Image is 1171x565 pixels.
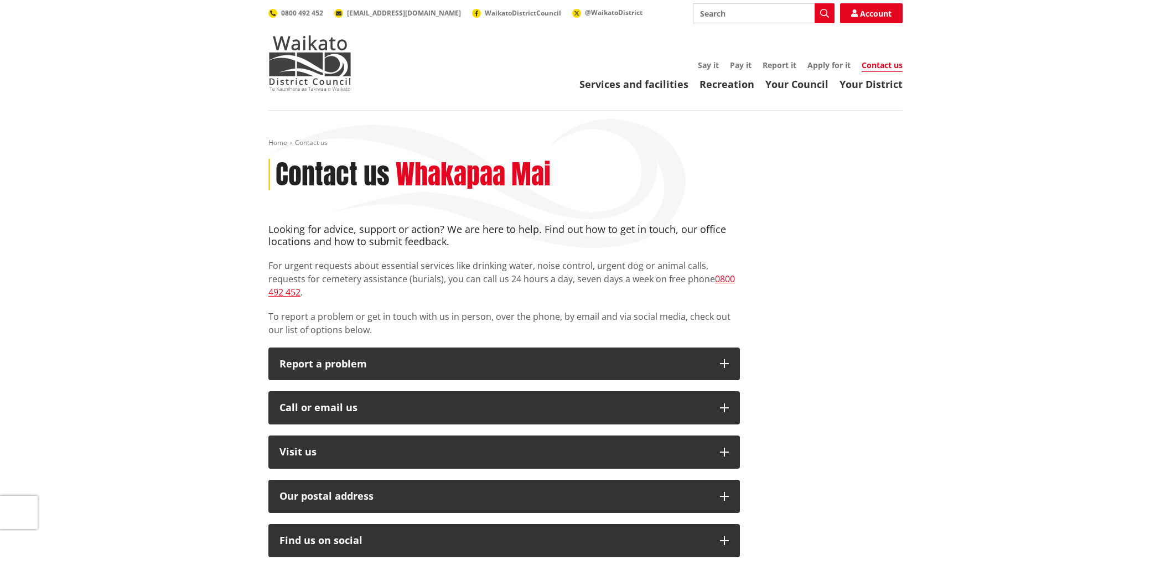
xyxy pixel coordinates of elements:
[268,348,740,381] button: Report a problem
[268,310,740,336] p: To report a problem or get in touch with us in person, over the phone, by email and via social me...
[268,436,740,469] button: Visit us
[763,60,796,70] a: Report it
[268,391,740,424] button: Call or email us
[585,8,643,17] span: @WaikatoDistrict
[279,359,709,370] p: Report a problem
[281,8,323,18] span: 0800 492 452
[485,8,561,18] span: WaikatoDistrictCouncil
[268,35,351,91] img: Waikato District Council - Te Kaunihera aa Takiwaa o Waikato
[268,480,740,513] button: Our postal address
[295,138,328,147] span: Contact us
[268,8,323,18] a: 0800 492 452
[268,224,740,247] h4: Looking for advice, support or action? We are here to help. Find out how to get in touch, our off...
[347,8,461,18] span: [EMAIL_ADDRESS][DOMAIN_NAME]
[862,60,903,72] a: Contact us
[807,60,851,70] a: Apply for it
[472,8,561,18] a: WaikatoDistrictCouncil
[268,259,740,299] p: For urgent requests about essential services like drinking water, noise control, urgent dog or an...
[268,138,903,148] nav: breadcrumb
[334,8,461,18] a: [EMAIL_ADDRESS][DOMAIN_NAME]
[840,77,903,91] a: Your District
[700,77,754,91] a: Recreation
[279,535,709,546] div: Find us on social
[268,138,287,147] a: Home
[279,491,709,502] h2: Our postal address
[730,60,752,70] a: Pay it
[579,77,688,91] a: Services and facilities
[693,3,835,23] input: Search input
[572,8,643,17] a: @WaikatoDistrict
[276,159,390,191] h1: Contact us
[279,402,709,413] div: Call or email us
[268,273,735,298] a: 0800 492 452
[279,447,709,458] p: Visit us
[765,77,828,91] a: Your Council
[396,159,551,191] h2: Whakapaa Mai
[268,524,740,557] button: Find us on social
[840,3,903,23] a: Account
[698,60,719,70] a: Say it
